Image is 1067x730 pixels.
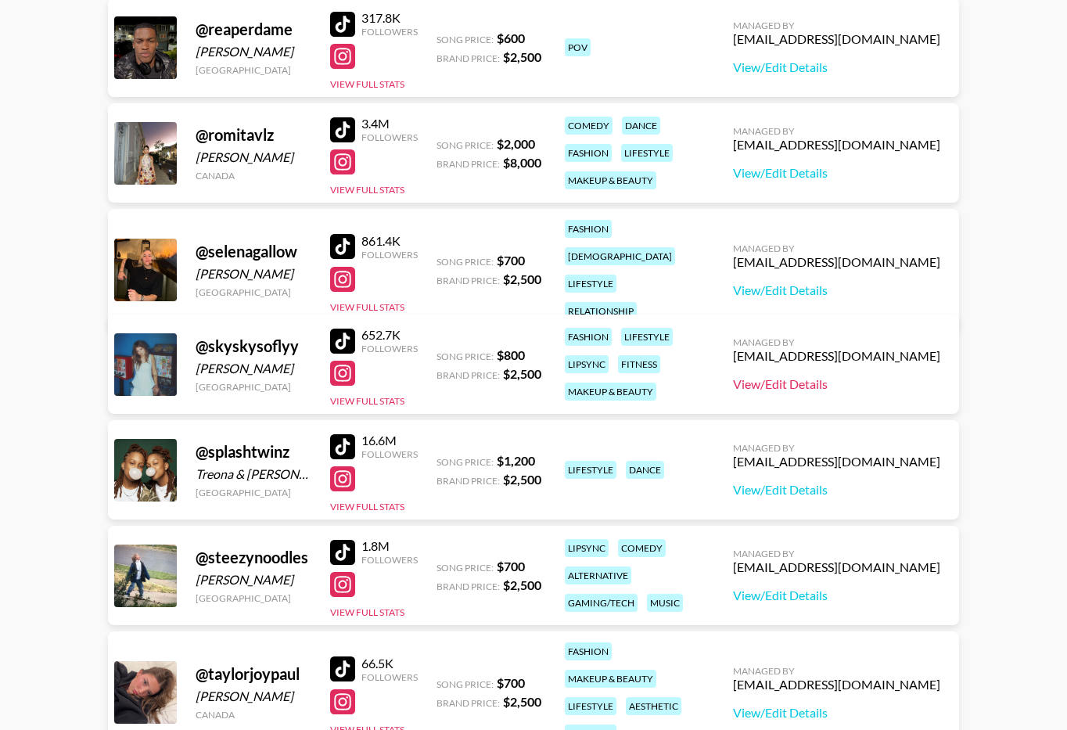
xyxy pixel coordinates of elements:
div: [GEOGRAPHIC_DATA] [196,381,311,393]
strong: $ 2,500 [503,577,541,592]
div: lifestyle [565,275,616,293]
div: Managed By [733,243,940,254]
div: @ romitavlz [196,125,311,145]
span: Song Price: [436,139,494,151]
span: Song Price: [436,256,494,268]
strong: $ 700 [497,559,525,574]
div: 66.5K [361,656,418,671]
div: [GEOGRAPHIC_DATA] [196,64,311,76]
div: Followers [361,448,418,460]
div: [DEMOGRAPHIC_DATA] [565,247,675,265]
div: @ steezynoodles [196,548,311,567]
div: Managed By [733,548,940,559]
button: View Full Stats [330,395,404,407]
div: lipsync [565,539,609,557]
div: gaming/tech [565,594,638,612]
div: music [647,594,683,612]
div: Managed By [733,442,940,454]
div: 861.4K [361,233,418,249]
div: [EMAIL_ADDRESS][DOMAIN_NAME] [733,454,940,469]
div: alternative [565,566,631,584]
div: Managed By [733,336,940,348]
a: View/Edit Details [733,165,940,181]
div: [EMAIL_ADDRESS][DOMAIN_NAME] [733,137,940,153]
div: lifestyle [565,697,616,715]
span: Song Price: [436,34,494,45]
span: Song Price: [436,562,494,574]
span: Brand Price: [436,369,500,381]
strong: $ 700 [497,675,525,690]
div: @ skyskysoflyy [196,336,311,356]
div: [PERSON_NAME] [196,44,311,59]
strong: $ 2,500 [503,272,541,286]
button: View Full Stats [330,606,404,618]
strong: $ 2,500 [503,366,541,381]
div: 16.6M [361,433,418,448]
strong: $ 800 [497,347,525,362]
div: Canada [196,170,311,182]
div: 317.8K [361,10,418,26]
div: [PERSON_NAME] [196,689,311,704]
div: Followers [361,26,418,38]
div: Canada [196,709,311,721]
div: @ splashtwinz [196,442,311,462]
strong: $ 2,500 [503,49,541,64]
a: View/Edit Details [733,376,940,392]
div: dance [622,117,660,135]
div: aesthetic [626,697,681,715]
a: View/Edit Details [733,588,940,603]
div: [GEOGRAPHIC_DATA] [196,487,311,498]
div: @ taylorjoypaul [196,664,311,684]
span: Brand Price: [436,275,500,286]
div: [PERSON_NAME] [196,266,311,282]
strong: $ 8,000 [503,155,541,170]
div: Followers [361,343,418,354]
div: @ reaperdame [196,20,311,39]
strong: $ 600 [497,31,525,45]
div: Managed By [733,665,940,677]
div: lifestyle [621,328,673,346]
span: Brand Price: [436,52,500,64]
span: Song Price: [436,351,494,362]
span: Brand Price: [436,158,500,170]
span: Brand Price: [436,475,500,487]
div: lifestyle [565,461,616,479]
div: Followers [361,249,418,261]
div: fashion [565,144,612,162]
div: [PERSON_NAME] [196,149,311,165]
div: [GEOGRAPHIC_DATA] [196,286,311,298]
div: Followers [361,131,418,143]
div: makeup & beauty [565,171,656,189]
div: makeup & beauty [565,383,656,401]
div: Managed By [733,125,940,137]
div: [PERSON_NAME] [196,361,311,376]
div: [EMAIL_ADDRESS][DOMAIN_NAME] [733,559,940,575]
div: lipsync [565,355,609,373]
div: [PERSON_NAME] [196,572,311,588]
div: Followers [361,554,418,566]
div: Managed By [733,20,940,31]
div: dance [626,461,664,479]
strong: $ 1,200 [497,453,535,468]
strong: $ 2,500 [503,472,541,487]
button: View Full Stats [330,184,404,196]
div: relationship [565,302,637,320]
button: View Full Stats [330,301,404,313]
div: 652.7K [361,327,418,343]
div: [GEOGRAPHIC_DATA] [196,592,311,604]
div: [EMAIL_ADDRESS][DOMAIN_NAME] [733,31,940,47]
div: lifestyle [621,144,673,162]
div: [EMAIL_ADDRESS][DOMAIN_NAME] [733,677,940,692]
div: fitness [618,355,660,373]
div: [EMAIL_ADDRESS][DOMAIN_NAME] [733,254,940,270]
a: View/Edit Details [733,705,940,721]
div: makeup & beauty [565,670,656,688]
div: 1.8M [361,538,418,554]
span: Song Price: [436,678,494,690]
div: pov [565,38,591,56]
a: View/Edit Details [733,482,940,498]
div: comedy [565,117,613,135]
span: Song Price: [436,456,494,468]
span: Brand Price: [436,697,500,709]
div: Treona & [PERSON_NAME] [196,466,311,482]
